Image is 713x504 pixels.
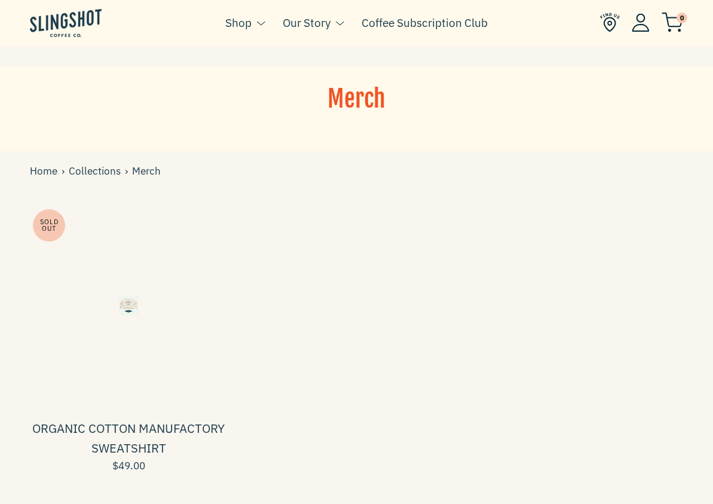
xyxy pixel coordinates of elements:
[662,13,683,32] img: cart
[283,14,331,32] a: Our Story
[30,163,62,179] a: Home
[662,16,683,30] a: 0
[225,14,252,32] a: Shop
[125,163,132,179] span: ›
[69,163,125,179] a: Collections
[600,13,620,32] img: Find Us
[632,13,650,32] img: Account
[362,14,488,32] a: Coffee Subscription Club
[30,163,161,179] div: Merch
[32,420,225,456] a: ORGANIC COTTON MANUFACTORY SWEATSHIRT
[62,163,69,179] span: ›
[677,13,687,23] span: 0
[30,461,228,471] a: $49.00
[136,82,578,115] h1: Merch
